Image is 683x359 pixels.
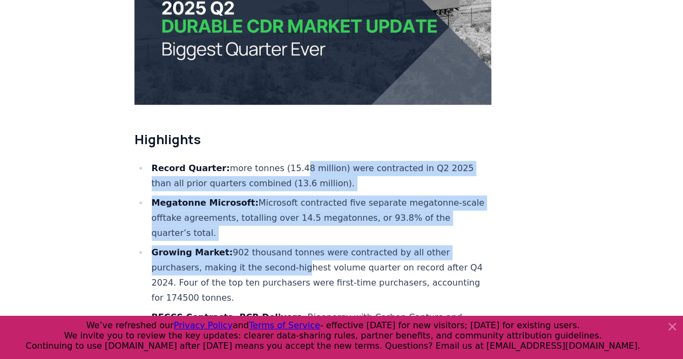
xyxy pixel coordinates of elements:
li: more tonnes (15.48 million) were contracted in Q2 2025 than all prior quarters combined (13.6 mil... [148,161,492,191]
strong: BECCS Contracts, BCR Delivers [152,312,302,322]
strong: Record Quarter: [152,163,230,173]
strong: Megatonne Microsoft: [152,198,259,208]
h2: Highlights [134,131,492,148]
li: Microsoft contracted five separate megatonne-scale offtake agreements, totalling over 14.5 megato... [148,195,492,241]
strong: Growing Market: [152,247,233,258]
li: 902 thousand tonnes were contracted by all other purchasers, making it the second-highest volume ... [148,245,492,306]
